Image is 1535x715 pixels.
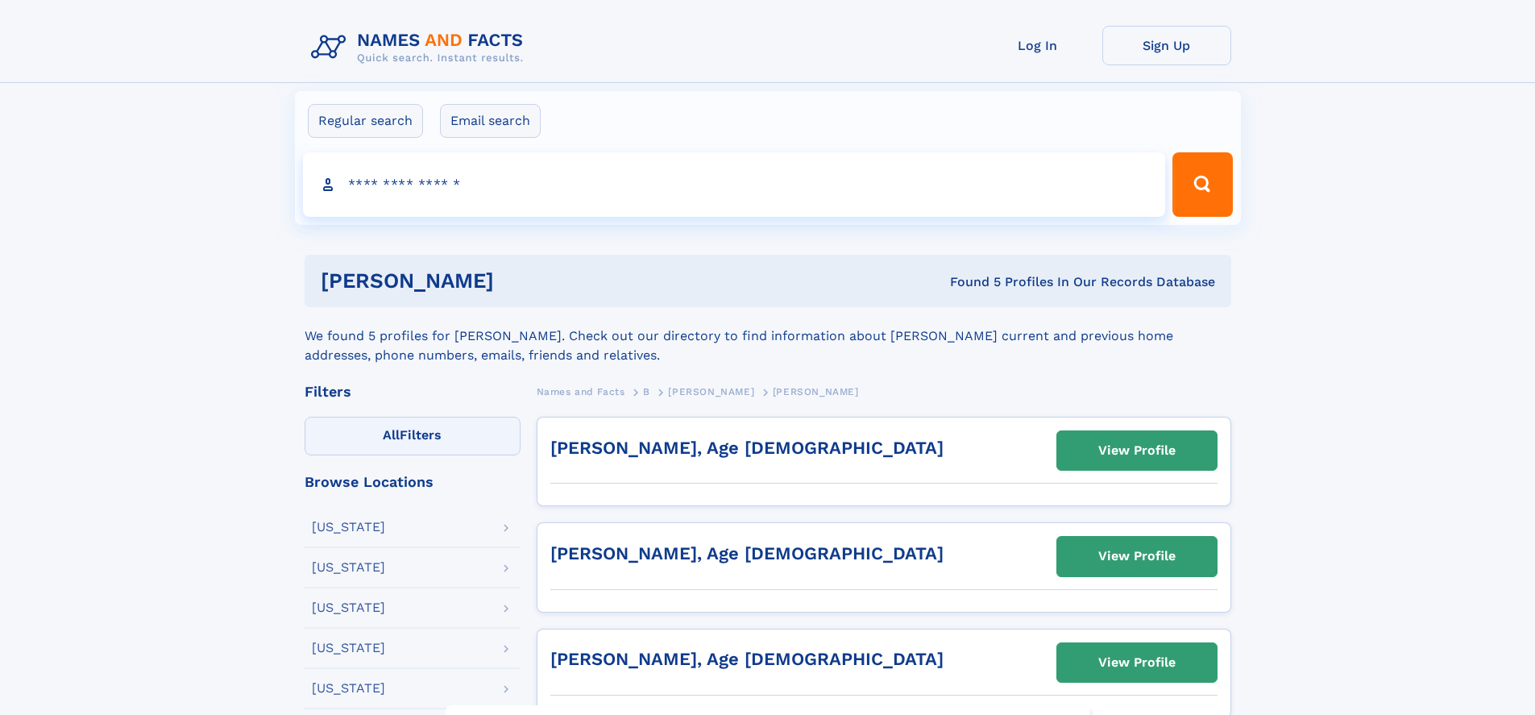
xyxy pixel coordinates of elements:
div: Found 5 Profiles In Our Records Database [722,273,1215,291]
input: search input [303,152,1166,217]
div: Filters [305,385,521,399]
span: B [643,386,650,397]
div: [US_STATE] [312,601,385,614]
button: Search Button [1172,152,1232,217]
label: Filters [305,417,521,455]
label: Regular search [308,104,423,138]
a: Sign Up [1102,26,1231,65]
a: View Profile [1057,643,1217,682]
div: [US_STATE] [312,682,385,695]
label: Email search [440,104,541,138]
h1: [PERSON_NAME] [321,271,722,291]
img: Logo Names and Facts [305,26,537,69]
div: View Profile [1098,432,1176,469]
span: All [383,427,400,443]
a: [PERSON_NAME], Age [DEMOGRAPHIC_DATA] [550,543,944,563]
a: View Profile [1057,431,1217,470]
div: We found 5 profiles for [PERSON_NAME]. Check out our directory to find information about [PERSON_... [305,307,1231,365]
span: [PERSON_NAME] [773,386,859,397]
span: [PERSON_NAME] [668,386,754,397]
a: Log In [973,26,1102,65]
a: View Profile [1057,537,1217,576]
a: [PERSON_NAME], Age [DEMOGRAPHIC_DATA] [550,649,944,669]
div: [US_STATE] [312,521,385,534]
div: View Profile [1098,644,1176,681]
div: [US_STATE] [312,642,385,655]
div: View Profile [1098,538,1176,575]
a: [PERSON_NAME] [668,381,754,401]
a: B [643,381,650,401]
a: Names and Facts [537,381,625,401]
div: [US_STATE] [312,561,385,574]
div: Browse Locations [305,475,521,489]
a: [PERSON_NAME], Age [DEMOGRAPHIC_DATA] [550,438,944,458]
